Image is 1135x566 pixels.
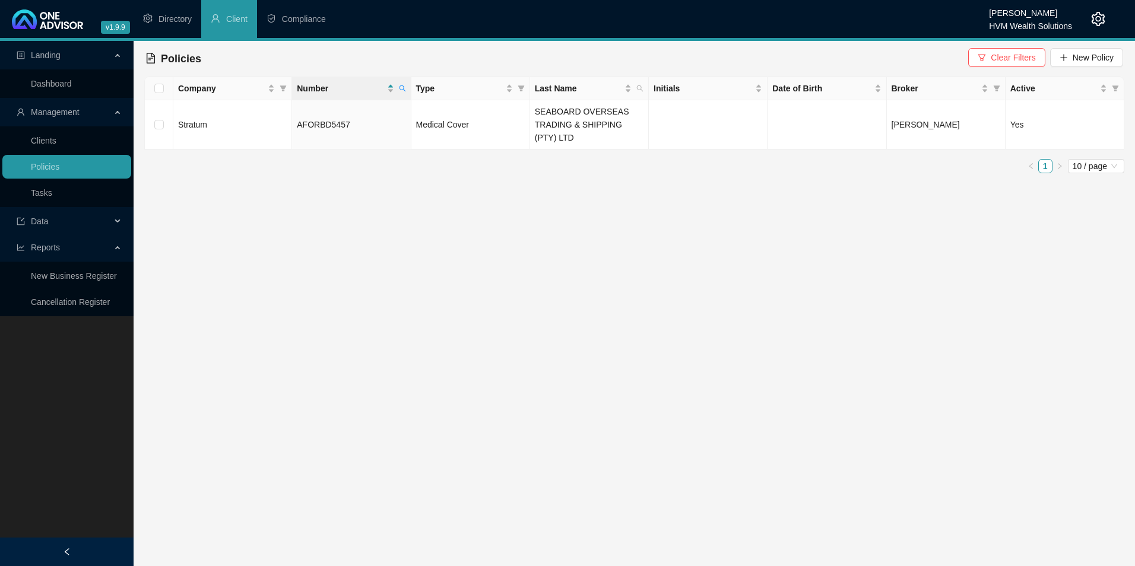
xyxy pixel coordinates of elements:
span: AFORBD5457 [297,120,350,129]
button: right [1052,159,1067,173]
th: Initials [649,77,768,100]
span: New Policy [1073,51,1114,64]
span: Initials [654,82,753,95]
span: 10 / page [1073,160,1120,173]
span: search [634,80,646,97]
span: Clear Filters [991,51,1035,64]
span: v1.9.9 [101,21,130,34]
div: [PERSON_NAME] [989,3,1072,16]
th: Last Name [530,77,649,100]
div: HVM Wealth Solutions [989,16,1072,29]
span: Number [297,82,384,95]
span: left [1028,163,1035,170]
a: Tasks [31,188,52,198]
a: Clients [31,136,56,145]
span: Data [31,217,49,226]
span: Directory [158,14,192,24]
span: Broker [892,82,979,95]
div: Page Size [1068,159,1124,173]
span: setting [1091,12,1105,26]
img: 2df55531c6924b55f21c4cf5d4484680-logo-light.svg [12,9,83,29]
span: safety [267,14,276,23]
th: Date of Birth [768,77,886,100]
a: New Business Register [31,271,117,281]
span: search [636,85,643,92]
span: Last Name [535,82,622,95]
span: Date of Birth [772,82,871,95]
span: file-text [145,53,156,63]
th: Company [173,77,292,100]
th: Active [1006,77,1124,100]
span: filter [1109,80,1121,97]
span: Active [1010,82,1098,95]
button: left [1024,159,1038,173]
th: Type [411,77,530,100]
a: Dashboard [31,79,72,88]
span: Reports [31,243,60,252]
span: import [17,217,25,225]
span: Landing [31,50,61,60]
li: Previous Page [1024,159,1038,173]
span: filter [277,80,289,97]
span: filter [991,80,1003,97]
span: search [399,85,406,92]
a: Policies [31,162,59,171]
span: Stratum [178,120,207,129]
span: user [17,108,25,116]
span: [PERSON_NAME] [892,120,960,129]
span: Type [416,82,503,95]
span: filter [518,85,525,92]
td: SEABOARD OVERSEAS TRADING & SHIPPING (PTY) LTD [530,100,649,150]
span: Company [178,82,265,95]
button: New Policy [1050,48,1123,67]
th: Broker [887,77,1006,100]
span: filter [515,80,527,97]
span: filter [993,85,1000,92]
span: Management [31,107,80,117]
span: Medical Cover [416,120,469,129]
button: Clear Filters [968,48,1045,67]
a: 1 [1039,160,1052,173]
span: Compliance [282,14,326,24]
span: profile [17,51,25,59]
span: plus [1060,53,1068,62]
span: right [1056,163,1063,170]
span: Client [226,14,248,24]
span: Policies [161,53,201,65]
span: left [63,548,71,556]
span: line-chart [17,243,25,252]
li: 1 [1038,159,1052,173]
span: filter [978,53,986,62]
a: Cancellation Register [31,297,110,307]
td: Yes [1006,100,1124,150]
li: Next Page [1052,159,1067,173]
span: filter [280,85,287,92]
span: setting [143,14,153,23]
span: search [397,80,408,97]
span: user [211,14,220,23]
span: filter [1112,85,1119,92]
